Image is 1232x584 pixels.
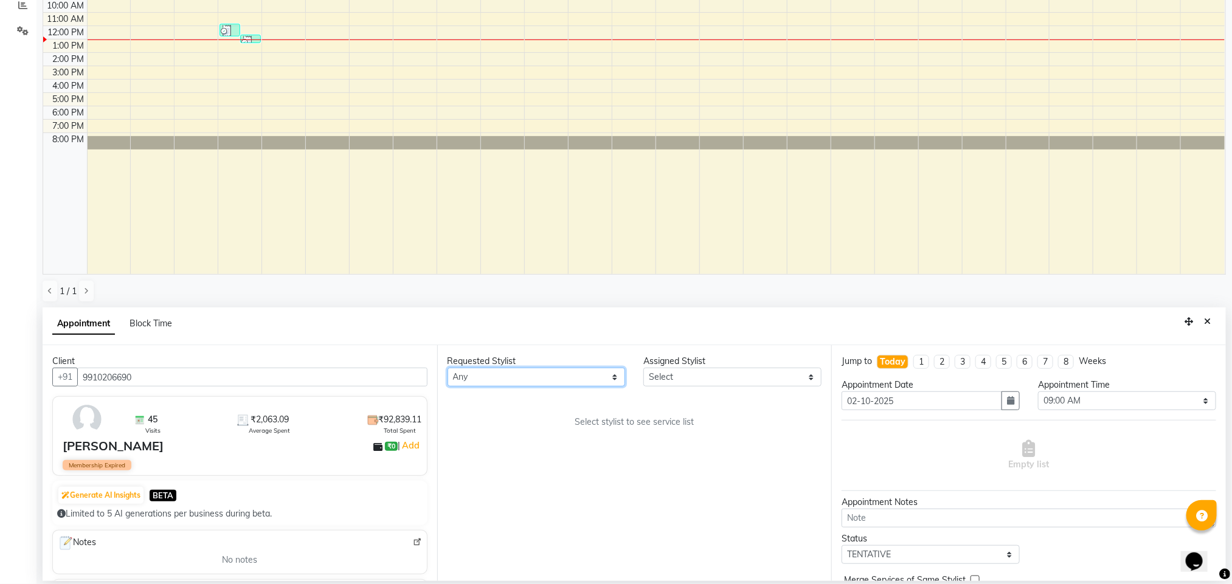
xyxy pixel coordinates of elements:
[50,80,87,92] div: 4:00 PM
[69,402,105,437] img: avatar
[842,532,1020,545] div: Status
[1017,355,1033,369] li: 6
[1037,355,1053,369] li: 7
[398,438,421,453] span: |
[222,554,257,566] span: No notes
[241,35,260,43] div: nijam, TK02, 12:35 PM-12:50 PM, MEN'S STYLING (₹200)
[385,442,398,452] span: ₹0
[934,355,950,369] li: 2
[50,66,87,79] div: 3:00 PM
[150,490,176,501] span: BETA
[77,368,427,386] input: Search by Name/Mobile/Email/Code
[60,285,77,298] span: 1 / 1
[913,355,929,369] li: 1
[50,93,87,106] div: 5:00 PM
[46,26,87,39] div: 12:00 PM
[384,426,417,435] span: Total Spent
[148,413,157,426] span: 45
[842,379,1020,391] div: Appointment Date
[45,13,87,26] div: 11:00 AM
[130,318,172,329] span: Block Time
[145,426,161,435] span: Visits
[1038,379,1216,391] div: Appointment Time
[63,460,131,470] span: Membership Expired
[1009,440,1050,471] span: Empty list
[975,355,991,369] li: 4
[880,356,905,368] div: Today
[50,40,87,52] div: 1:00 PM
[379,413,422,426] span: ₹92,839.11
[996,355,1012,369] li: 5
[400,438,421,453] a: Add
[955,355,971,369] li: 3
[842,355,872,368] div: Jump to
[1058,355,1074,369] li: 8
[63,437,164,455] div: [PERSON_NAME]
[575,416,694,428] span: Select stylist to see service list
[643,355,822,368] div: Assigned Stylist
[220,24,240,36] div: pooja walkin, TK01, 11:45 AM-12:45 PM, [DEMOGRAPHIC_DATA] Hair Cut (₹500),Hair - [PERSON_NAME] Tr...
[251,413,289,426] span: ₹2,063.09
[1079,355,1106,368] div: Weeks
[57,507,423,520] div: Limited to 5 AI generations per business during beta.
[58,535,96,551] span: Notes
[50,120,87,132] div: 7:00 PM
[50,133,87,146] div: 8:00 PM
[50,53,87,66] div: 2:00 PM
[52,368,78,386] button: +91
[249,426,290,435] span: Average Spent
[842,391,1002,410] input: yyyy-mm-dd
[1199,312,1216,331] button: Close
[52,313,115,335] span: Appointment
[448,355,626,368] div: Requested Stylist
[50,106,87,119] div: 6:00 PM
[52,355,427,368] div: Client
[58,487,144,504] button: Generate AI Insights
[842,496,1216,509] div: Appointment Notes
[1181,535,1220,572] iframe: chat widget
